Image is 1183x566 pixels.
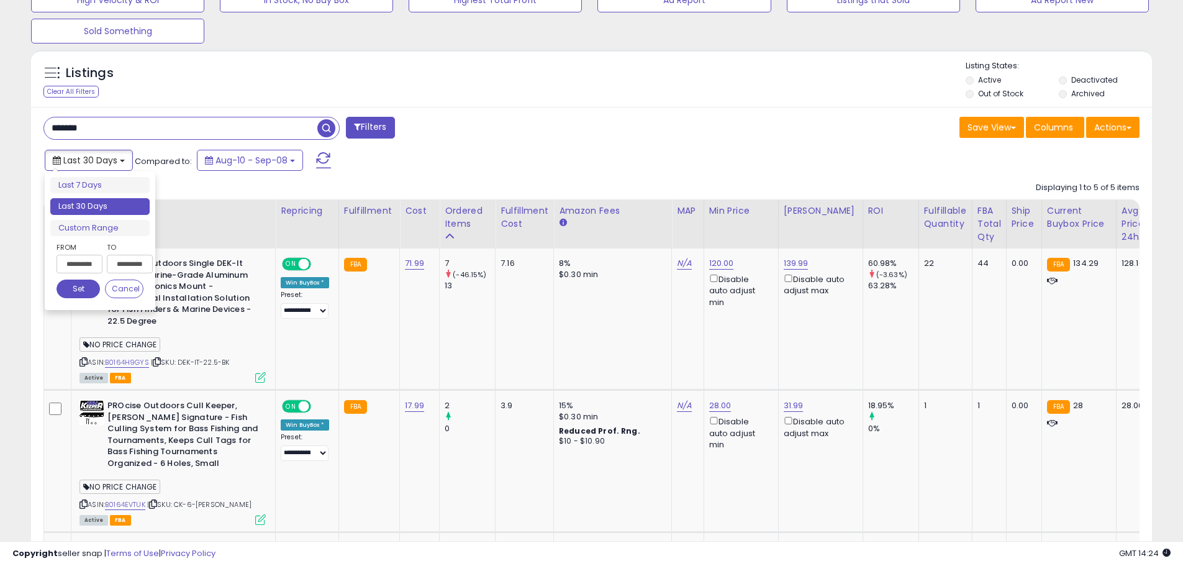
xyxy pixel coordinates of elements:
[79,400,104,425] img: 51amUXfRNwL._SL40_.jpg
[215,154,288,167] span: Aug-10 - Sep-08
[197,150,303,171] button: Aug-10 - Sep-08
[868,258,918,269] div: 60.98%
[105,280,143,298] button: Cancel
[107,400,258,472] b: PROcise Outdoors Cull Keeper, [PERSON_NAME] Signature - Fish Culling System for Bass Fishing and ...
[501,204,548,231] div: Fulfillment Cost
[66,65,114,82] h5: Listings
[445,258,495,269] div: 7
[283,401,299,412] span: ON
[445,204,490,231] div: Ordered Items
[405,399,424,412] a: 17.99
[445,400,495,411] div: 2
[784,399,804,412] a: 31.99
[868,204,913,217] div: ROI
[1012,400,1032,411] div: 0.00
[977,258,997,269] div: 44
[79,373,108,383] span: All listings currently available for purchase on Amazon
[43,86,99,98] div: Clear All Filters
[1122,204,1167,244] div: Avg Win Price 24h.
[1047,204,1111,231] div: Current Buybox Price
[79,337,160,352] span: NO PRICE CHANGE
[50,177,150,194] li: Last 7 Days
[1036,182,1140,194] div: Displaying 1 to 5 of 5 items
[559,426,640,436] b: Reduced Prof. Rng.
[110,515,131,526] span: FBA
[977,400,997,411] div: 1
[151,357,230,367] span: | SKU: DEK-IT-22.5-BK
[445,423,495,434] div: 0
[924,400,963,411] div: 1
[784,204,858,217] div: [PERSON_NAME]
[445,280,495,291] div: 13
[559,411,662,422] div: $0.30 min
[31,19,204,43] button: Sold Something
[105,357,149,368] a: B0164H9GYS
[344,258,367,272] small: FBA
[281,291,329,319] div: Preset:
[709,414,769,450] div: Disable auto adjust min
[309,259,329,270] span: OFF
[1122,258,1163,269] div: 128.16
[281,277,329,288] div: Win BuyBox *
[1012,258,1032,269] div: 0.00
[281,433,329,461] div: Preset:
[79,480,160,494] span: NO PRICE CHANGE
[784,272,853,296] div: Disable auto adjust max
[501,258,544,269] div: 7.16
[281,204,333,217] div: Repricing
[76,204,270,217] div: Title
[709,204,773,217] div: Min Price
[1073,399,1083,411] span: 28
[784,414,853,439] div: Disable auto adjust max
[50,220,150,237] li: Custom Range
[63,154,117,167] span: Last 30 Days
[344,204,394,217] div: Fulfillment
[559,204,666,217] div: Amazon Fees
[876,270,907,280] small: (-3.63%)
[1047,258,1070,272] small: FBA
[868,400,918,411] div: 18.95%
[405,257,424,270] a: 71.99
[1119,547,1171,559] span: 2025-10-9 14:24 GMT
[1012,204,1036,231] div: Ship Price
[1026,117,1084,138] button: Columns
[453,270,486,280] small: (-46.15%)
[79,515,108,526] span: All listings currently available for purchase on Amazon
[50,198,150,215] li: Last 30 Days
[559,269,662,280] div: $0.30 min
[677,204,698,217] div: MAP
[45,150,133,171] button: Last 30 Days
[1086,117,1140,138] button: Actions
[12,547,58,559] strong: Copyright
[135,155,192,167] span: Compared to:
[344,400,367,414] small: FBA
[57,241,100,253] label: From
[79,400,266,524] div: ASIN:
[559,436,662,447] div: $10 - $10.90
[1047,400,1070,414] small: FBA
[346,117,394,139] button: Filters
[709,399,732,412] a: 28.00
[281,419,329,431] div: Win BuyBox *
[559,217,566,229] small: Amazon Fees.
[977,204,1001,244] div: FBA Total Qty
[147,500,252,509] span: | SKU: CK-6-[PERSON_NAME]
[1073,257,1099,269] span: 134.29
[1034,121,1073,134] span: Columns
[309,401,329,412] span: OFF
[105,500,145,510] a: B0164EVTUK
[677,399,692,412] a: N/A
[924,204,967,231] div: Fulfillable Quantity
[709,257,734,270] a: 120.00
[959,117,1024,138] button: Save View
[110,373,131,383] span: FBA
[978,88,1023,99] label: Out of Stock
[868,423,918,434] div: 0%
[57,280,100,298] button: Set
[12,548,215,560] div: seller snap | |
[784,257,809,270] a: 139.99
[1071,88,1105,99] label: Archived
[559,258,662,269] div: 8%
[405,204,434,217] div: Cost
[559,400,662,411] div: 15%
